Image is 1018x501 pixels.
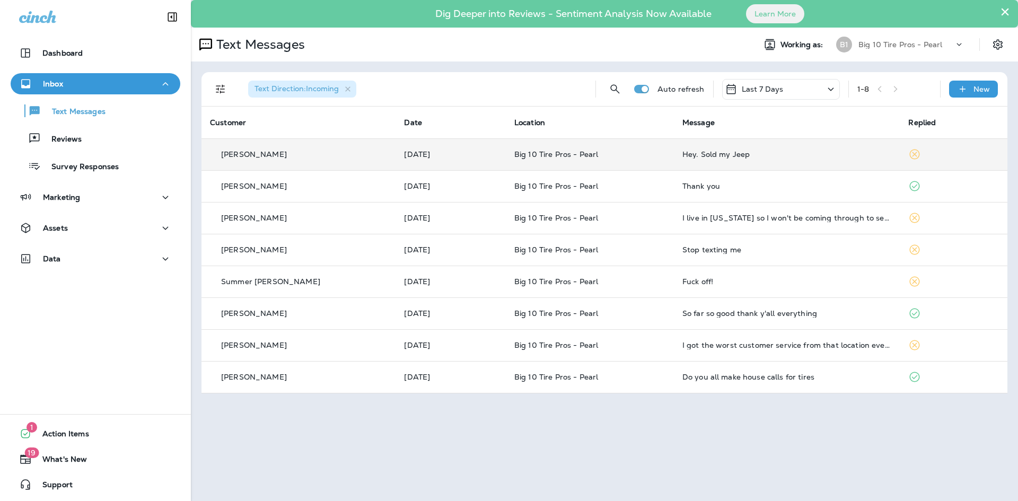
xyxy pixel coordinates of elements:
span: Action Items [32,429,89,442]
button: Settings [988,35,1007,54]
button: 1Action Items [11,423,180,444]
p: Inbox [43,80,63,88]
button: Data [11,248,180,269]
span: Text Direction : Incoming [254,84,339,93]
p: Auto refresh [657,85,705,93]
button: Dashboard [11,42,180,64]
p: Data [43,254,61,263]
p: Sep 29, 2025 10:24 AM [404,150,497,159]
button: 19What's New [11,449,180,470]
button: Close [1000,3,1010,20]
button: Text Messages [11,100,180,122]
div: Text Direction:Incoming [248,81,356,98]
p: Sep 29, 2025 08:04 AM [404,182,497,190]
p: Sep 27, 2025 09:12 PM [404,214,497,222]
button: Search Messages [604,78,626,100]
span: Big 10 Tire Pros - Pearl [514,245,598,254]
span: 1 [27,422,37,433]
span: Customer [210,118,246,127]
button: Inbox [11,73,180,94]
button: Assets [11,217,180,239]
div: I live in georgia so I won't be coming through to see you guys in pearl [682,214,892,222]
button: Support [11,474,180,495]
div: Stop texting me [682,245,892,254]
p: Summer [PERSON_NAME] [221,277,320,286]
p: [PERSON_NAME] [221,309,287,318]
button: Learn More [746,4,804,23]
span: What's New [32,455,87,468]
span: Support [32,480,73,493]
span: Big 10 Tire Pros - Pearl [514,309,598,318]
div: Thank you [682,182,892,190]
div: Do you all make house calls for tires [682,373,892,381]
span: Working as: [780,40,826,49]
div: Fuck off! [682,277,892,286]
span: Date [404,118,422,127]
button: Collapse Sidebar [157,6,187,28]
p: Assets [43,224,68,232]
p: Text Messages [41,107,106,117]
span: Big 10 Tire Pros - Pearl [514,181,598,191]
span: 19 [24,447,39,458]
button: Survey Responses [11,155,180,177]
p: [PERSON_NAME] [221,150,287,159]
p: Sep 24, 2025 08:48 AM [404,373,497,381]
div: 1 - 8 [857,85,869,93]
span: Big 10 Tire Pros - Pearl [514,277,598,286]
p: Survey Responses [41,162,119,172]
p: [PERSON_NAME] [221,182,287,190]
span: Big 10 Tire Pros - Pearl [514,213,598,223]
button: Marketing [11,187,180,208]
p: Reviews [41,135,82,145]
p: [PERSON_NAME] [221,214,287,222]
span: Replied [908,118,936,127]
p: [PERSON_NAME] [221,341,287,349]
p: New [973,85,990,93]
div: B1 [836,37,852,52]
p: Big 10 Tire Pros - Pearl [858,40,942,49]
p: Sep 24, 2025 08:52 AM [404,341,497,349]
p: Sep 26, 2025 09:25 AM [404,277,497,286]
span: Big 10 Tire Pros - Pearl [514,150,598,159]
p: Last 7 Days [742,85,784,93]
p: Sep 26, 2025 10:52 AM [404,245,497,254]
div: Hey. Sold my Jeep [682,150,892,159]
div: So far so good thank y'all everything [682,309,892,318]
p: [PERSON_NAME] [221,245,287,254]
button: Filters [210,78,231,100]
span: Big 10 Tire Pros - Pearl [514,372,598,382]
div: I got the worst customer service from that location ever. It would take an act of God to get me t... [682,341,892,349]
span: Location [514,118,545,127]
span: Big 10 Tire Pros - Pearl [514,340,598,350]
p: Dig Deeper into Reviews - Sentiment Analysis Now Available [405,12,742,15]
p: Sep 25, 2025 11:24 AM [404,309,497,318]
p: Marketing [43,193,80,201]
p: Dashboard [42,49,83,57]
p: Text Messages [212,37,305,52]
p: [PERSON_NAME] [221,373,287,381]
span: Message [682,118,715,127]
button: Reviews [11,127,180,150]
